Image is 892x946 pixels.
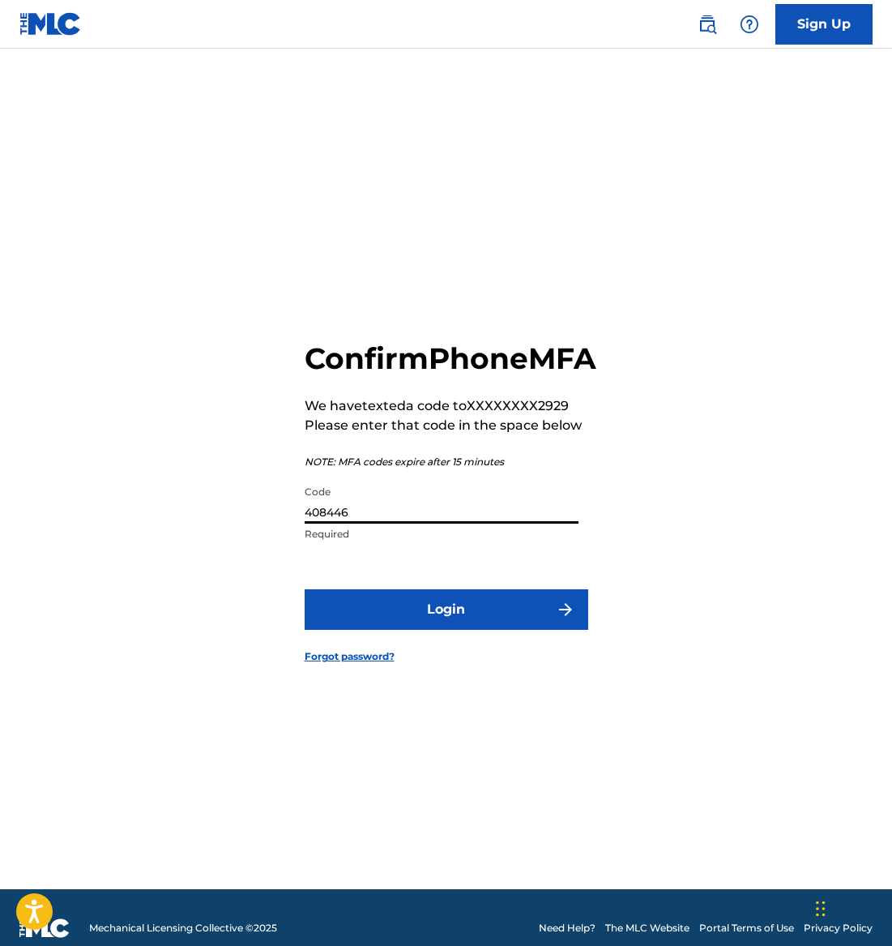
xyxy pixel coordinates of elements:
[19,918,70,938] img: logo
[305,527,578,541] p: Required
[556,600,575,619] img: f7272a7cc735f4ea7f67.svg
[811,868,892,946] iframe: Chat Widget
[305,416,596,435] p: Please enter that code in the space below
[305,340,596,377] h2: Confirm Phone MFA
[605,921,689,935] a: The MLC Website
[804,921,873,935] a: Privacy Policy
[539,921,595,935] a: Need Help?
[305,649,395,664] a: Forgot password?
[816,884,826,933] div: Drag
[699,921,794,935] a: Portal Terms of Use
[89,921,277,935] span: Mechanical Licensing Collective © 2025
[740,15,759,34] img: help
[698,15,717,34] img: search
[775,4,873,45] a: Sign Up
[305,396,596,416] p: We have texted a code to XXXXXXXX2929
[19,12,82,36] img: MLC Logo
[305,589,588,630] button: Login
[691,8,723,41] a: Public Search
[733,8,766,41] div: Help
[305,455,596,469] p: NOTE: MFA codes expire after 15 minutes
